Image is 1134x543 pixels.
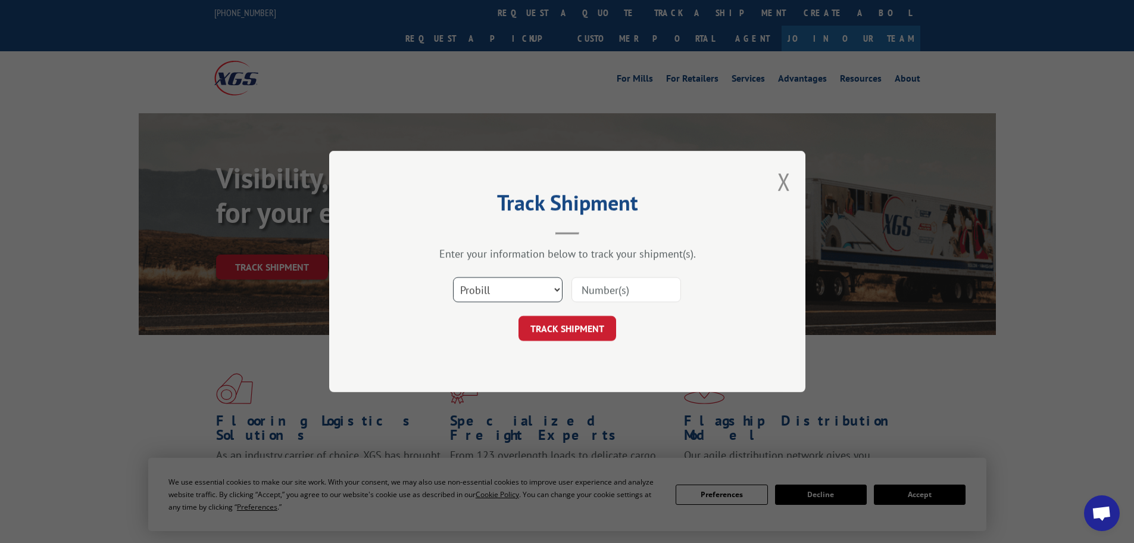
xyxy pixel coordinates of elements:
[518,316,616,341] button: TRACK SHIPMENT
[1084,495,1120,531] div: Open chat
[777,166,791,197] button: Close modal
[389,194,746,217] h2: Track Shipment
[389,247,746,260] div: Enter your information below to track your shipment(s).
[571,277,681,302] input: Number(s)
